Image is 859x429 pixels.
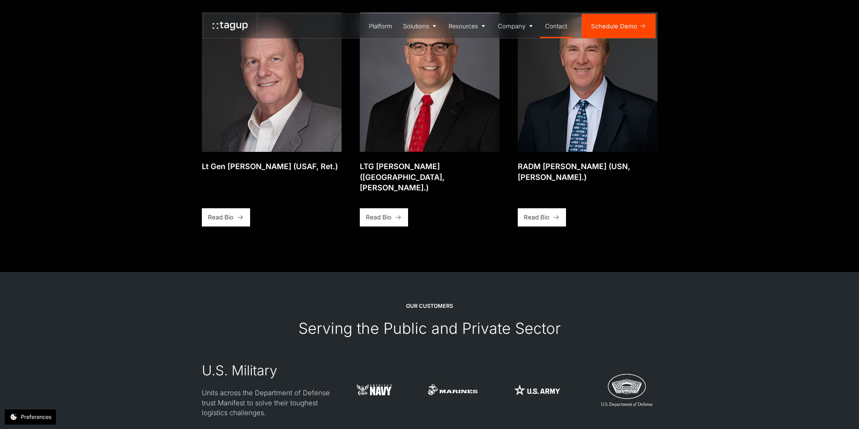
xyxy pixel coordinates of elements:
[21,413,51,421] div: Preferences
[545,22,567,31] div: Contact
[444,14,493,38] a: Resources
[369,22,392,31] div: Platform
[202,161,338,172] div: Lt Gen [PERSON_NAME] (USAF, Ret.)
[518,161,657,182] div: RADM [PERSON_NAME] (USN, [PERSON_NAME].)
[360,208,408,226] a: Read Bio
[524,213,549,222] div: Read Bio
[582,14,655,38] a: Schedule Demo
[364,14,398,38] a: Platform
[492,14,540,38] a: Company
[518,12,657,152] a: Open bio popup
[366,213,392,222] div: Read Bio
[403,22,429,31] div: Solutions
[398,14,444,38] a: Solutions
[202,388,332,418] div: Units across the Department of Defense trust Manifest to solve their toughest logistics challenges.
[540,14,573,38] a: Contact
[202,362,332,379] div: U.S. Military
[498,22,526,31] div: Company
[591,22,637,31] div: Schedule Demo
[360,161,500,193] div: LTG [PERSON_NAME] ([GEOGRAPHIC_DATA], [PERSON_NAME].)
[449,22,478,31] div: Resources
[208,213,234,222] div: Read Bio
[202,208,250,226] a: Read Bio
[360,12,500,152] img: LTG Neil Thurgood (USA, Ret.)
[202,12,342,152] a: Open bio popup
[202,12,342,152] img: Lt Gen Brad Webb (USAF, Ret.)
[406,302,453,310] div: OUR CUSTOMERS
[518,12,657,152] img: RADM John Neagley (USN, Ret.)
[360,12,500,152] a: Open bio popup
[518,208,566,226] a: Read Bio
[298,319,561,338] div: Serving the Public and Private Sector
